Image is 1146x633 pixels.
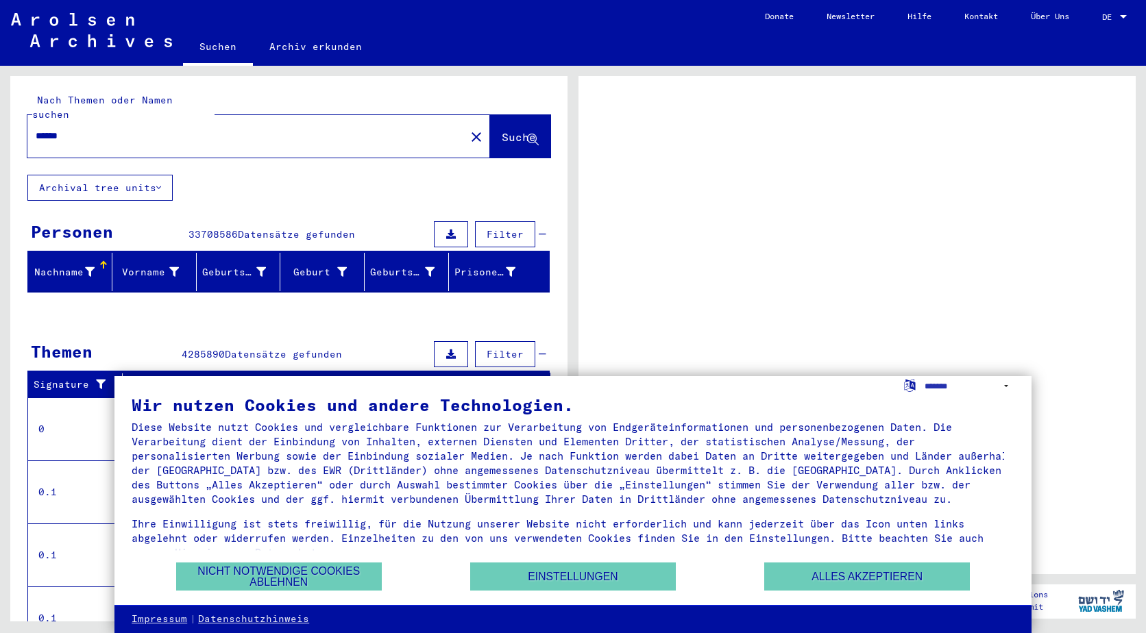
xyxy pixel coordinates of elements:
[202,261,284,283] div: Geburtsname
[1075,584,1127,618] img: yv_logo.png
[475,221,535,247] button: Filter
[463,123,490,150] button: Clear
[28,460,123,523] td: 0.1
[31,219,113,244] div: Personen
[27,175,173,201] button: Archival tree units
[118,261,196,283] div: Vorname
[198,612,309,626] a: Datenschutzhinweis
[370,261,452,283] div: Geburtsdatum
[132,397,1014,413] div: Wir nutzen Cookies und andere Technologien.
[11,13,172,47] img: Arolsen_neg.svg
[1102,12,1117,22] span: DE
[925,376,1014,396] select: Sprache auswählen
[903,378,917,391] label: Sprache auswählen
[238,228,355,240] span: Datensätze gefunden
[34,265,95,280] div: Nachname
[118,265,179,280] div: Vorname
[490,115,550,158] button: Suche
[112,253,197,291] mat-header-cell: Vorname
[28,253,112,291] mat-header-cell: Nachname
[202,265,267,280] div: Geburtsname
[470,562,676,591] button: Einstellungen
[28,523,123,586] td: 0.1
[34,374,125,396] div: Signature
[183,30,253,66] a: Suchen
[128,374,537,396] div: Titel
[286,265,347,280] div: Geburt‏
[28,397,123,460] td: 0
[132,517,1014,560] div: Ihre Einwilligung ist stets freiwillig, für die Nutzung unserer Website nicht erforderlich und ka...
[197,253,281,291] mat-header-cell: Geburtsname
[31,339,93,364] div: Themen
[253,30,378,63] a: Archiv erkunden
[468,129,485,145] mat-icon: close
[280,253,365,291] mat-header-cell: Geburt‏
[454,261,533,283] div: Prisoner #
[370,265,435,280] div: Geburtsdatum
[764,562,970,591] button: Alles akzeptieren
[286,261,364,283] div: Geburt‏
[176,562,382,591] button: Nicht notwendige Cookies ablehnen
[487,348,524,360] span: Filter
[34,377,112,392] div: Signature
[182,348,225,360] span: 4285890
[132,420,1014,506] div: Diese Website nutzt Cookies und vergleichbare Funktionen zur Verarbeitung von Endgeräteinformatio...
[487,228,524,240] span: Filter
[132,612,187,626] a: Impressum
[188,228,238,240] span: 33708586
[32,94,173,121] mat-label: Nach Themen oder Namen suchen
[449,253,549,291] mat-header-cell: Prisoner #
[365,253,449,291] mat-header-cell: Geburtsdatum
[454,265,515,280] div: Prisoner #
[475,341,535,367] button: Filter
[225,348,342,360] span: Datensätze gefunden
[34,261,112,283] div: Nachname
[502,130,536,144] span: Suche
